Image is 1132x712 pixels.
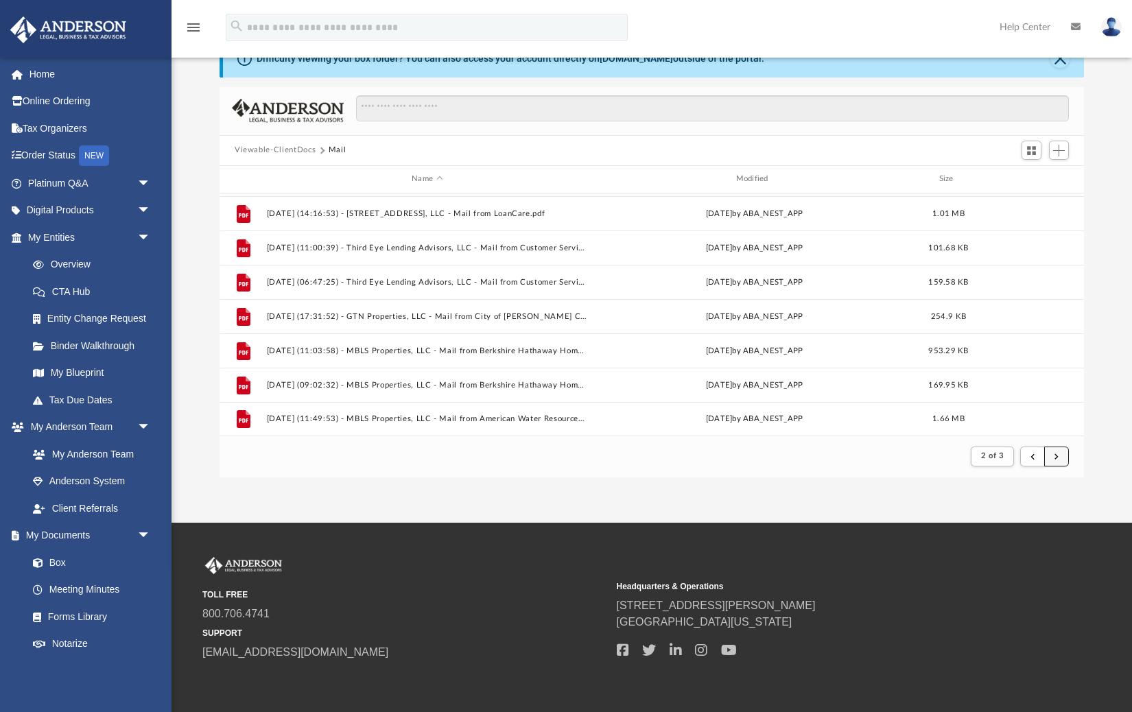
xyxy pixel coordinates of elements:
[10,88,172,115] a: Online Ordering
[19,386,172,414] a: Tax Due Dates
[266,173,588,185] div: Name
[932,415,965,423] span: 1.66 MB
[19,495,165,522] a: Client Referrals
[19,549,158,576] a: Box
[617,580,1022,593] small: Headquarters & Operations
[19,630,165,658] a: Notarize
[19,359,165,387] a: My Blueprint
[19,251,172,278] a: Overview
[267,346,588,355] button: [DATE] (11:03:58) - MBLS Properties, LLC - Mail from Berkshire Hathaway Homestate Insurance Compa...
[593,173,915,185] div: Modified
[19,332,172,359] a: Binder Walkthrough
[6,16,130,43] img: Anderson Advisors Platinum Portal
[267,311,588,320] button: [DATE] (17:31:52) - GTN Properties, LLC - Mail from City of [PERSON_NAME] Code Enforcement.pdf
[931,312,966,320] span: 254.9 KB
[137,657,165,685] span: arrow_drop_down
[1101,17,1122,37] img: User Pic
[202,557,285,575] img: Anderson Advisors Platinum Portal
[1050,49,1070,68] button: Close
[137,414,165,442] span: arrow_drop_down
[329,144,346,156] button: Mail
[267,414,588,423] button: [DATE] (11:49:53) - MBLS Properties, LLC - Mail from American Water Resources.pdf
[10,142,172,170] a: Order StatusNEW
[617,600,816,611] a: [STREET_ADDRESS][PERSON_NAME]
[928,244,968,251] span: 101.68 KB
[19,576,165,604] a: Meeting Minutes
[981,452,1004,460] span: 2 of 3
[10,115,172,142] a: Tax Organizers
[137,522,165,550] span: arrow_drop_down
[10,414,165,441] a: My Anderson Teamarrow_drop_down
[10,224,172,251] a: My Entitiesarrow_drop_down
[226,173,260,185] div: id
[1022,141,1042,160] button: Switch to Grid View
[185,26,202,36] a: menu
[594,207,915,219] div: [DATE] by ABA_NEST_APP
[202,608,270,619] a: 800.706.4741
[928,381,968,388] span: 169.95 KB
[10,657,165,685] a: Online Learningarrow_drop_down
[928,278,968,285] span: 159.58 KB
[202,646,388,658] a: [EMAIL_ADDRESS][DOMAIN_NAME]
[10,522,165,549] a: My Documentsarrow_drop_down
[19,440,158,468] a: My Anderson Team
[137,169,165,198] span: arrow_drop_down
[267,243,588,252] button: [DATE] (11:00:39) - Third Eye Lending Advisors, LLC - Mail from Customer Service.pdf
[19,468,165,495] a: Anderson System
[19,603,158,630] a: Forms Library
[267,380,588,389] button: [DATE] (09:02:32) - MBLS Properties, LLC - Mail from Berkshire Hathaway Homestate Insurance Compa...
[220,193,1084,436] div: grid
[10,169,172,197] a: Platinum Q&Aarrow_drop_down
[594,241,915,254] div: [DATE] by ABA_NEST_APP
[267,277,588,286] button: [DATE] (06:47:25) - Third Eye Lending Advisors, LLC - Mail from Customer Service.pdf
[594,344,915,357] div: [DATE] by ABA_NEST_APP
[137,197,165,225] span: arrow_drop_down
[202,627,607,639] small: SUPPORT
[594,276,915,288] div: [DATE] by ABA_NEST_APP
[185,19,202,36] i: menu
[594,379,915,391] div: [DATE] by ABA_NEST_APP
[257,51,764,66] div: Difficulty viewing your box folder? You can also access your account directly on outside of the p...
[235,144,316,156] button: Viewable-ClientDocs
[229,19,244,34] i: search
[10,197,172,224] a: Digital Productsarrow_drop_down
[267,209,588,217] button: [DATE] (14:16:53) - [STREET_ADDRESS], LLC - Mail from LoanCare.pdf
[600,53,673,64] a: [DOMAIN_NAME]
[932,209,965,217] span: 1.01 MB
[921,173,976,185] div: Size
[202,589,607,601] small: TOLL FREE
[356,95,1069,121] input: Search files and folders
[19,278,172,305] a: CTA Hub
[594,413,915,425] div: [DATE] by ABA_NEST_APP
[10,60,172,88] a: Home
[617,616,792,628] a: [GEOGRAPHIC_DATA][US_STATE]
[982,173,1078,185] div: id
[79,145,109,166] div: NEW
[1049,141,1070,160] button: Add
[928,346,968,354] span: 953.29 KB
[594,310,915,322] div: [DATE] by ABA_NEST_APP
[19,305,172,333] a: Entity Change Request
[971,447,1014,466] button: 2 of 3
[137,224,165,252] span: arrow_drop_down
